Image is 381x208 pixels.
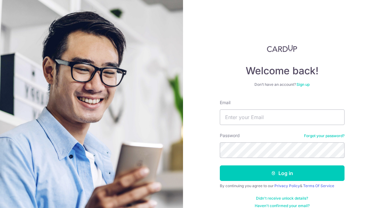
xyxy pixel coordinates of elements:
[220,132,240,139] label: Password
[220,99,230,106] label: Email
[220,165,345,181] button: Log in
[267,45,297,52] img: CardUp Logo
[220,65,345,77] h4: Welcome back!
[297,82,310,87] a: Sign up
[220,183,345,188] div: By continuing you agree to our &
[304,133,345,138] a: Forgot your password?
[274,183,300,188] a: Privacy Policy
[220,82,345,87] div: Don’t have an account?
[303,183,334,188] a: Terms Of Service
[220,109,345,125] input: Enter your Email
[256,196,308,201] a: Didn't receive unlock details?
